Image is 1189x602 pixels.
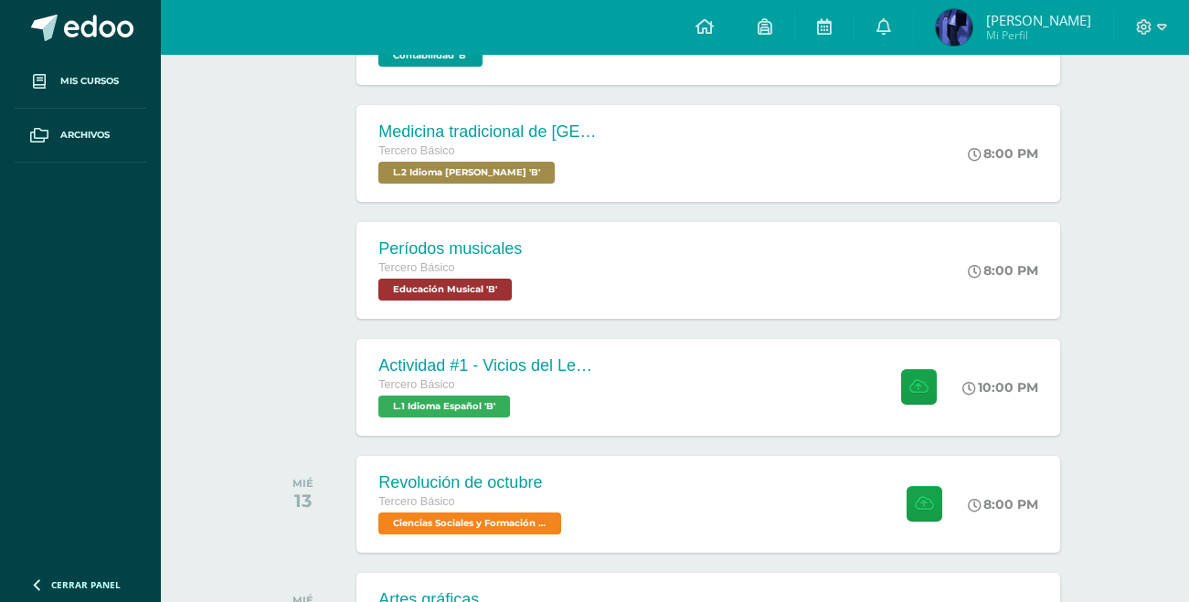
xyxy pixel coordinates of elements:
span: Ciencias Sociales y Formación Ciudadana 'B' [378,512,561,534]
span: Archivos [60,128,110,143]
span: Contabilidad 'B' [378,45,483,67]
a: Archivos [15,109,146,163]
span: Tercero Básico [378,261,454,274]
div: Revolución de octubre [378,473,566,492]
img: ad51f21b6edf1309c51066134ba26e68.png [936,9,972,46]
div: 10:00 PM [962,379,1038,396]
span: L.2 Idioma Maya Kaqchikel 'B' [378,162,555,184]
span: Cerrar panel [51,578,121,591]
div: 8:00 PM [968,496,1038,512]
span: Mi Perfil [986,27,1091,43]
div: Actividad #1 - Vicios del LenguaJe [378,356,598,375]
div: Medicina tradicional de [GEOGRAPHIC_DATA] [378,122,598,142]
span: [PERSON_NAME] [986,11,1091,29]
span: Tercero Básico [378,495,454,508]
span: Educación Musical 'B' [378,279,512,301]
span: L.1 Idioma Español 'B' [378,396,510,417]
div: 13 [292,490,313,512]
span: Mis cursos [60,74,119,89]
span: Tercero Básico [378,144,454,157]
div: MIÉ [292,477,313,490]
div: Períodos musicales [378,239,522,259]
a: Mis cursos [15,55,146,109]
div: 8:00 PM [968,145,1038,162]
span: Tercero Básico [378,378,454,391]
div: 8:00 PM [968,262,1038,279]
